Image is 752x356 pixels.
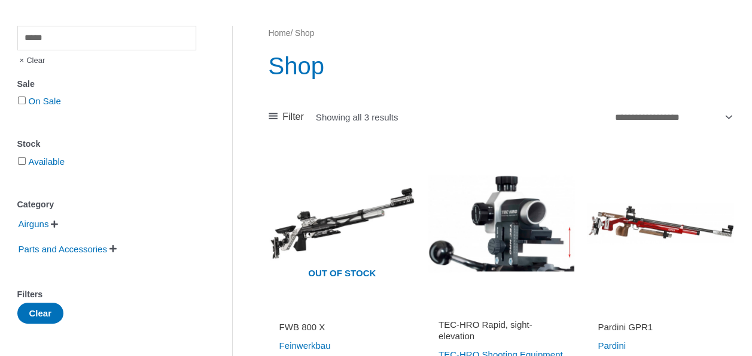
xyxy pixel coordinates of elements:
p: Showing all 3 results [316,113,398,122]
input: Available [18,157,26,165]
div: Category [17,196,196,213]
span:  [51,220,58,228]
a: FWB 800 X [279,321,405,337]
h2: FWB 800 X [279,321,405,333]
a: TEC-HRO Rapid, sight-elevation [439,319,564,347]
span: Airguns [17,214,50,234]
a: Out of stock [269,150,416,297]
nav: Breadcrumb [269,26,735,41]
input: On Sale [18,96,26,104]
h1: Shop [269,49,735,83]
div: Sale [17,76,196,93]
span: Filter [282,108,304,126]
a: Feinwerkbau [279,340,331,351]
h2: Pardini GPR1 [598,321,723,333]
span: Out of stock [278,261,407,288]
div: Stock [17,135,196,153]
span:  [109,245,117,253]
select: Shop order [610,107,735,127]
img: TEC-HRO Rapid [428,150,575,297]
iframe: Customer reviews powered by Trustpilot [279,304,405,319]
h2: TEC-HRO Rapid, sight-elevation [439,319,564,342]
span: Parts and Accessories [17,239,108,260]
iframe: Customer reviews powered by Trustpilot [439,304,564,319]
a: Filter [269,108,304,126]
img: Pardini GPR1 [587,150,734,297]
a: Airguns [17,218,50,228]
span: Clear [17,50,45,71]
a: Available [29,156,65,167]
div: Filters [17,286,196,303]
a: Parts and Accessories [17,243,108,254]
img: FWB 800 X [269,150,416,297]
iframe: Customer reviews powered by Trustpilot [598,304,723,319]
a: On Sale [29,96,61,106]
a: Pardini [598,340,626,351]
button: Clear [17,303,64,324]
a: Home [269,29,291,38]
a: Pardini GPR1 [598,321,723,337]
